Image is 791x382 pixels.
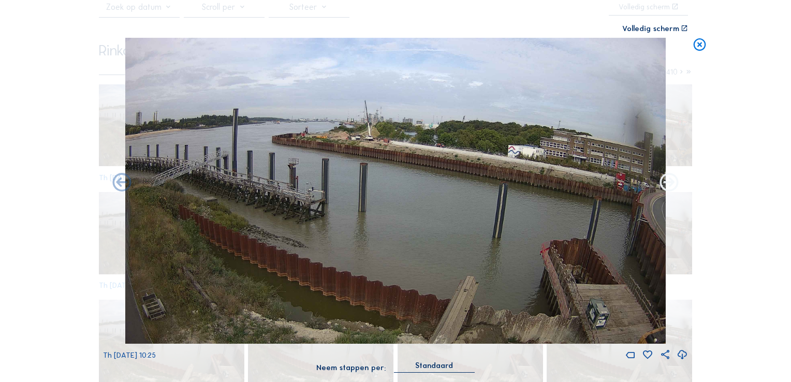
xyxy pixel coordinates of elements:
[111,172,133,194] i: Forward
[415,361,453,370] div: Standaard
[316,364,386,371] div: Neem stappen per:
[103,350,156,360] span: Th [DATE] 10:25
[394,361,475,372] div: Standaard
[125,38,666,343] img: Image
[622,25,679,32] div: Volledig scherm
[658,172,680,194] i: Back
